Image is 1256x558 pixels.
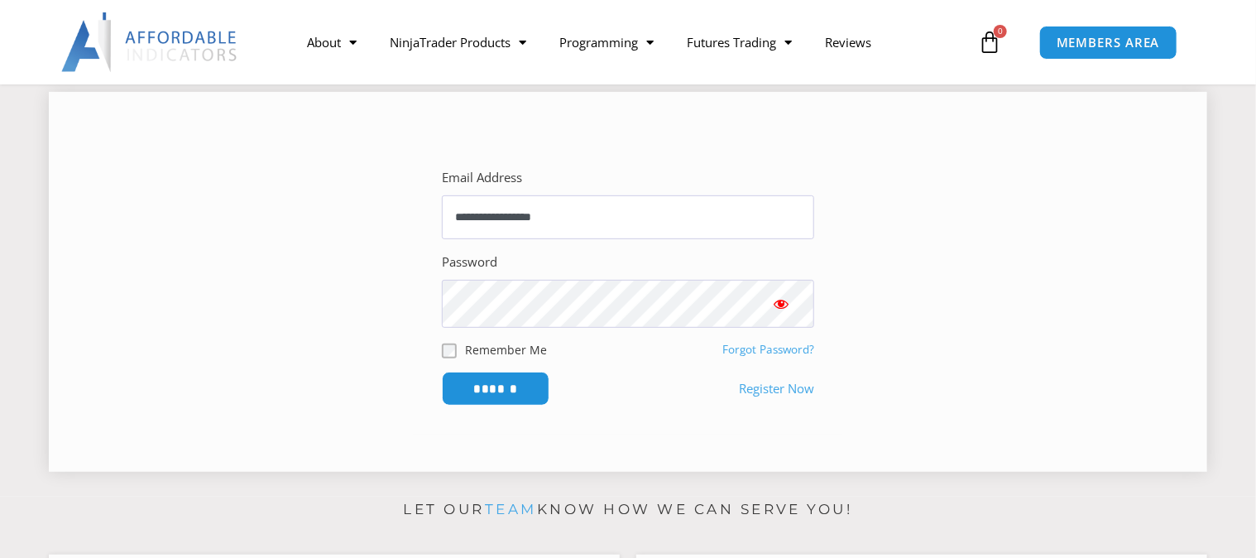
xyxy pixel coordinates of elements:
[373,23,543,61] a: NinjaTrader Products
[748,280,814,328] button: Show password
[290,23,974,61] nav: Menu
[953,18,1026,66] a: 0
[61,12,239,72] img: LogoAI | Affordable Indicators – NinjaTrader
[670,23,808,61] a: Futures Trading
[722,342,814,357] a: Forgot Password?
[1057,36,1160,49] span: MEMBERS AREA
[994,25,1007,38] span: 0
[485,501,537,517] a: team
[543,23,670,61] a: Programming
[465,341,547,358] label: Remember Me
[808,23,888,61] a: Reviews
[49,497,1207,523] p: Let our know how we can serve you!
[739,378,814,401] a: Register Now
[442,251,497,274] label: Password
[1039,26,1177,60] a: MEMBERS AREA
[442,166,522,190] label: Email Address
[290,23,373,61] a: About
